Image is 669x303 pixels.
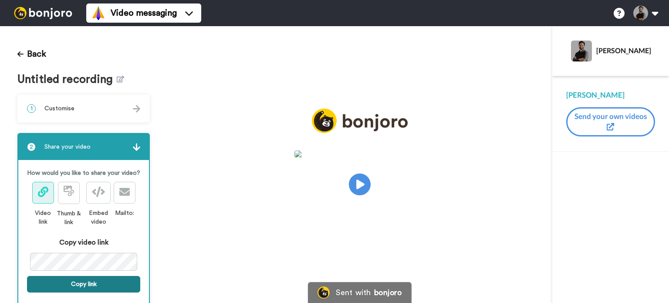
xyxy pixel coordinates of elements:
[111,7,177,19] span: Video messaging
[44,104,74,113] span: Customise
[83,209,114,226] div: Embed video
[133,143,140,151] img: arrow.svg
[114,209,135,218] div: Mailto:
[566,107,655,136] button: Send your own videos
[32,209,54,226] div: Video link
[312,109,408,133] img: logo_full.png
[27,169,140,177] p: How would you like to share your video?
[10,7,76,19] img: bj-logo-header-white.svg
[91,6,105,20] img: vm-color.svg
[294,150,425,157] img: ea90aded-c8e6-4b0e-ba35-51c8eb47abd3.jpg
[318,286,330,299] img: Bonjoro Logo
[27,237,140,248] div: Copy video link
[17,44,46,65] button: Back
[374,289,402,296] div: bonjoro
[571,41,592,61] img: Profile Image
[308,282,412,303] a: Bonjoro LogoSent withbonjoro
[17,73,117,86] span: Untitled recording
[596,46,655,54] div: [PERSON_NAME]
[17,95,150,123] div: 1Customise
[27,276,140,293] button: Copy link
[566,90,655,100] div: [PERSON_NAME]
[133,105,140,112] img: arrow.svg
[44,143,91,151] span: Share your video
[54,209,83,227] div: Thumb & link
[27,104,36,113] span: 1
[336,289,371,296] div: Sent with
[27,143,36,151] span: 2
